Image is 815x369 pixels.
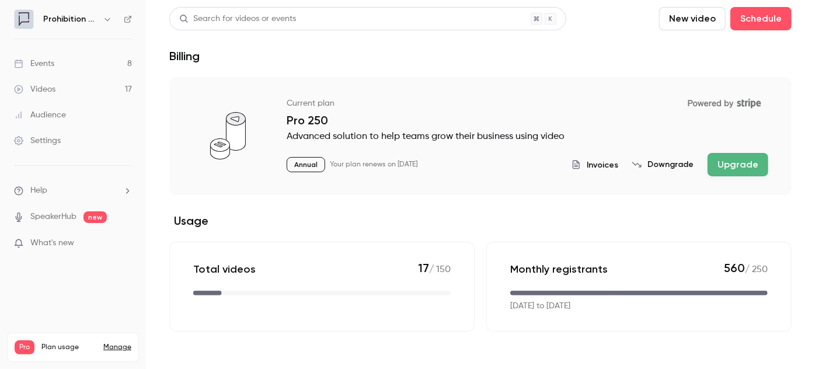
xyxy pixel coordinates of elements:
span: What's new [30,237,74,249]
p: Pro 250 [287,113,768,127]
p: Your plan renews on [DATE] [330,160,417,169]
li: help-dropdown-opener [14,184,132,197]
div: Audience [14,109,66,121]
p: Advanced solution to help teams grow their business using video [287,130,768,144]
div: Search for videos or events [179,13,296,25]
span: Pro [15,340,34,354]
img: Prohibition PR [15,10,33,29]
button: Downgrade [632,159,694,170]
p: Total videos [193,262,256,276]
p: Current plan [287,98,335,109]
h2: Usage [169,214,792,228]
span: Plan usage [41,343,96,352]
div: Settings [14,135,61,147]
p: / 150 [418,261,451,277]
p: [DATE] to [DATE] [510,300,570,312]
button: Upgrade [708,153,768,176]
p: / 250 [724,261,768,277]
a: SpeakerHub [30,211,76,223]
button: Schedule [730,7,792,30]
p: Monthly registrants [510,262,608,276]
section: billing [169,77,792,332]
a: Manage [103,343,131,352]
h6: Prohibition PR [43,13,98,25]
span: 560 [724,261,745,275]
h1: Billing [169,49,200,63]
div: Events [14,58,54,69]
button: Invoices [572,159,618,171]
div: Videos [14,83,55,95]
span: 17 [418,261,429,275]
span: new [83,211,107,223]
span: Help [30,184,47,197]
button: New video [659,7,726,30]
span: Invoices [587,159,618,171]
p: Annual [287,157,325,172]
